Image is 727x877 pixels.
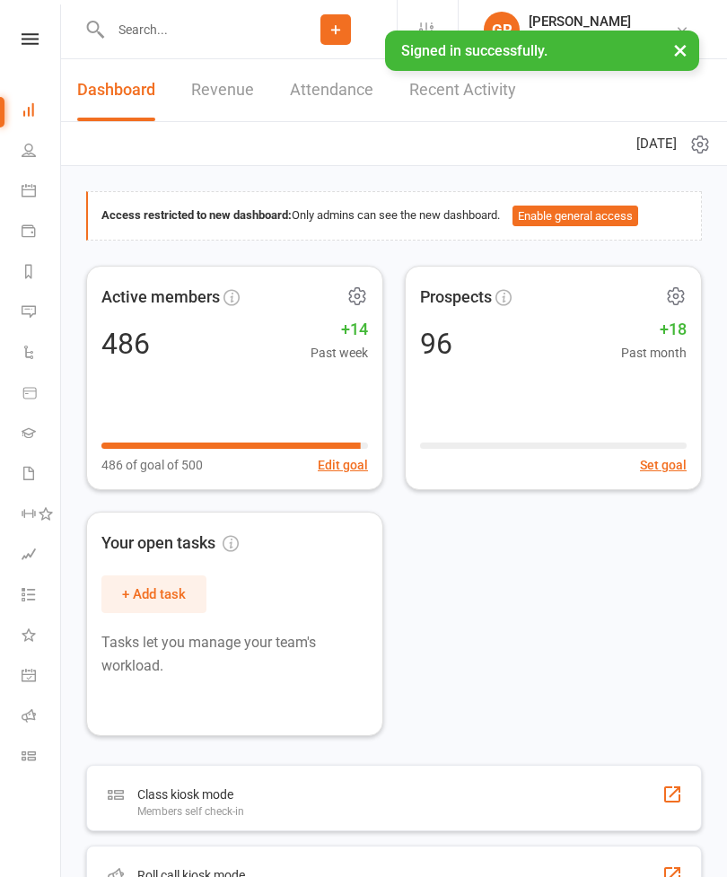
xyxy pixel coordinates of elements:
[512,206,638,227] button: Enable general access
[22,172,62,213] a: Calendar
[101,631,368,677] p: Tasks let you manage your team's workload.
[101,206,688,227] div: Only admins can see the new dashboard.
[191,59,254,121] a: Revenue
[22,374,62,415] a: Product Sales
[101,285,220,311] span: Active members
[484,12,520,48] div: GR
[101,329,150,358] div: 486
[22,536,62,576] a: Assessments
[529,13,631,30] div: [PERSON_NAME]
[22,657,62,697] a: General attendance kiosk mode
[311,317,368,343] span: +14
[22,92,62,132] a: Dashboard
[401,42,547,59] span: Signed in successfully.
[101,455,203,475] span: 486 of goal of 500
[105,17,275,42] input: Search...
[101,531,239,557] span: Your open tasks
[22,617,62,657] a: What's New
[664,31,696,69] button: ×
[137,784,244,805] div: Class kiosk mode
[77,59,155,121] a: Dashboard
[22,253,62,294] a: Reports
[640,455,687,475] button: Set goal
[529,30,631,46] div: Chopper's Gym
[420,285,492,311] span: Prospects
[420,329,452,358] div: 96
[101,575,206,613] button: + Add task
[22,132,62,172] a: People
[290,59,373,121] a: Attendance
[409,59,516,121] a: Recent Activity
[22,738,62,778] a: Class kiosk mode
[318,455,368,475] button: Edit goal
[636,133,677,154] span: [DATE]
[101,208,292,222] strong: Access restricted to new dashboard:
[137,805,244,818] div: Members self check-in
[621,317,687,343] span: +18
[621,343,687,363] span: Past month
[22,697,62,738] a: Roll call kiosk mode
[311,343,368,363] span: Past week
[22,213,62,253] a: Payments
